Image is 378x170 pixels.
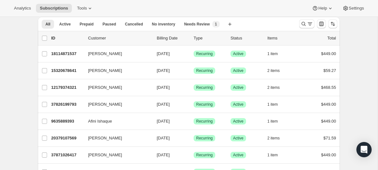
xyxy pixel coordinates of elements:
[51,152,83,158] p: 37871026417
[102,22,116,27] span: Paused
[323,68,336,73] span: $59.27
[88,84,122,91] span: [PERSON_NAME]
[84,49,148,59] button: [PERSON_NAME]
[267,51,278,56] span: 1 item
[84,66,148,76] button: [PERSON_NAME]
[233,152,244,158] span: Active
[84,99,148,110] button: [PERSON_NAME]
[88,152,122,158] span: [PERSON_NAME]
[157,68,170,73] span: [DATE]
[225,20,235,29] button: Create new view
[233,119,244,124] span: Active
[233,51,244,56] span: Active
[196,119,213,124] span: Recurring
[88,67,122,74] span: [PERSON_NAME]
[36,4,72,13] button: Subscriptions
[321,119,336,124] span: $449.00
[59,22,71,27] span: Active
[323,136,336,140] span: $71.59
[349,6,364,11] span: Settings
[88,101,122,108] span: [PERSON_NAME]
[267,85,280,90] span: 2 items
[267,100,285,109] button: 1 item
[125,22,143,27] span: Cancelled
[157,51,170,56] span: [DATE]
[267,102,278,107] span: 1 item
[84,133,148,143] button: [PERSON_NAME]
[73,4,97,13] button: Tools
[196,85,213,90] span: Recurring
[40,6,68,11] span: Subscriptions
[51,51,83,57] p: 18114871537
[88,35,152,41] p: Customer
[339,4,368,13] button: Settings
[88,135,122,141] span: [PERSON_NAME]
[51,83,336,92] div: 12179374321[PERSON_NAME][DATE]SuccessRecurringSuccessActive2 items$468.55
[267,83,287,92] button: 2 items
[51,66,336,75] div: 15320678641[PERSON_NAME][DATE]SuccessRecurringSuccessActive2 items$59.27
[184,22,210,27] span: Needs Review
[308,4,337,13] button: Help
[157,119,170,124] span: [DATE]
[84,116,148,126] button: Afini Ishaque
[88,51,122,57] span: [PERSON_NAME]
[267,35,299,41] div: Items
[157,85,170,90] span: [DATE]
[267,117,285,126] button: 1 item
[233,85,244,90] span: Active
[51,49,336,58] div: 18114871537[PERSON_NAME][DATE]SuccessRecurringSuccessActive1 item$449.00
[267,49,285,58] button: 1 item
[196,152,213,158] span: Recurring
[267,152,278,158] span: 1 item
[196,136,213,141] span: Recurring
[77,6,87,11] span: Tools
[51,118,83,124] p: 9635889393
[157,35,189,41] p: Billing Date
[267,66,287,75] button: 2 items
[267,134,287,143] button: 2 items
[51,101,83,108] p: 37826199793
[321,102,336,107] span: $449.00
[196,102,213,107] span: Recurring
[267,119,278,124] span: 1 item
[45,22,50,27] span: All
[51,35,83,41] p: ID
[267,151,285,159] button: 1 item
[194,35,225,41] div: Type
[317,19,326,28] button: Customize table column order and visibility
[51,35,336,41] div: IDCustomerBilling DateTypeStatusItemsTotal
[10,4,35,13] button: Analytics
[321,152,336,157] span: $449.00
[51,67,83,74] p: 15320678641
[157,152,170,157] span: [DATE]
[51,84,83,91] p: 12179374321
[51,134,336,143] div: 20379107569[PERSON_NAME][DATE]SuccessRecurringSuccessActive2 items$71.59
[196,68,213,73] span: Recurring
[321,85,336,90] span: $468.55
[14,6,31,11] span: Analytics
[79,22,93,27] span: Prepaid
[318,6,327,11] span: Help
[321,51,336,56] span: $449.00
[233,136,244,141] span: Active
[84,150,148,160] button: [PERSON_NAME]
[267,136,280,141] span: 2 items
[299,19,314,28] button: Search and filter results
[51,135,83,141] p: 20379107569
[51,151,336,159] div: 37871026417[PERSON_NAME][DATE]SuccessRecurringSuccessActive1 item$449.00
[157,102,170,107] span: [DATE]
[157,136,170,140] span: [DATE]
[233,102,244,107] span: Active
[196,51,213,56] span: Recurring
[328,19,337,28] button: Sort the results
[215,22,217,27] span: 1
[88,118,112,124] span: Afini Ishaque
[51,100,336,109] div: 37826199793[PERSON_NAME][DATE]SuccessRecurringSuccessActive1 item$449.00
[230,35,262,41] p: Status
[84,82,148,93] button: [PERSON_NAME]
[327,35,336,41] p: Total
[356,142,372,157] div: Open Intercom Messenger
[233,68,244,73] span: Active
[51,117,336,126] div: 9635889393Afini Ishaque[DATE]SuccessRecurringSuccessActive1 item$449.00
[267,68,280,73] span: 2 items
